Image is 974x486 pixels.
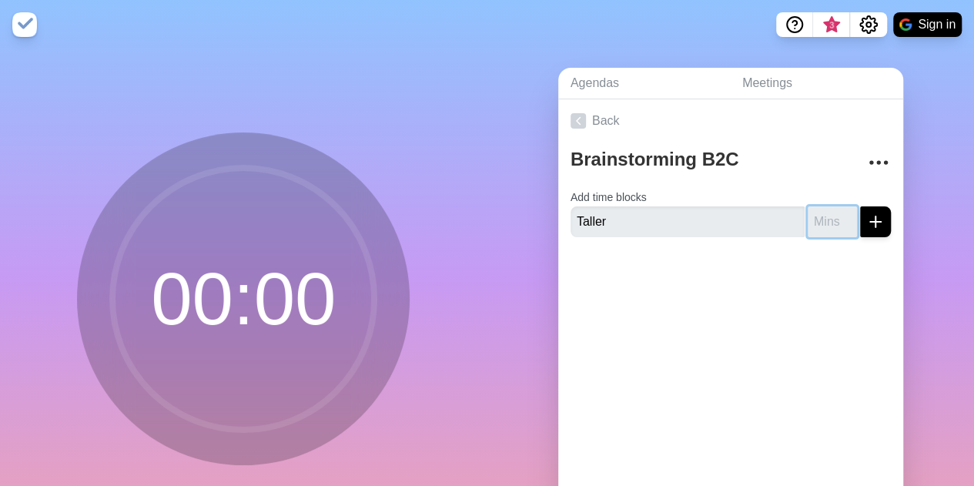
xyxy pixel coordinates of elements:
[558,68,730,99] a: Agendas
[813,12,850,37] button: What’s new
[808,206,857,237] input: Mins
[730,68,903,99] a: Meetings
[850,12,887,37] button: Settings
[825,19,838,32] span: 3
[571,206,805,237] input: Name
[571,191,647,203] label: Add time blocks
[12,12,37,37] img: timeblocks logo
[558,99,903,142] a: Back
[893,12,962,37] button: Sign in
[863,147,894,178] button: More
[776,12,813,37] button: Help
[899,18,912,31] img: google logo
